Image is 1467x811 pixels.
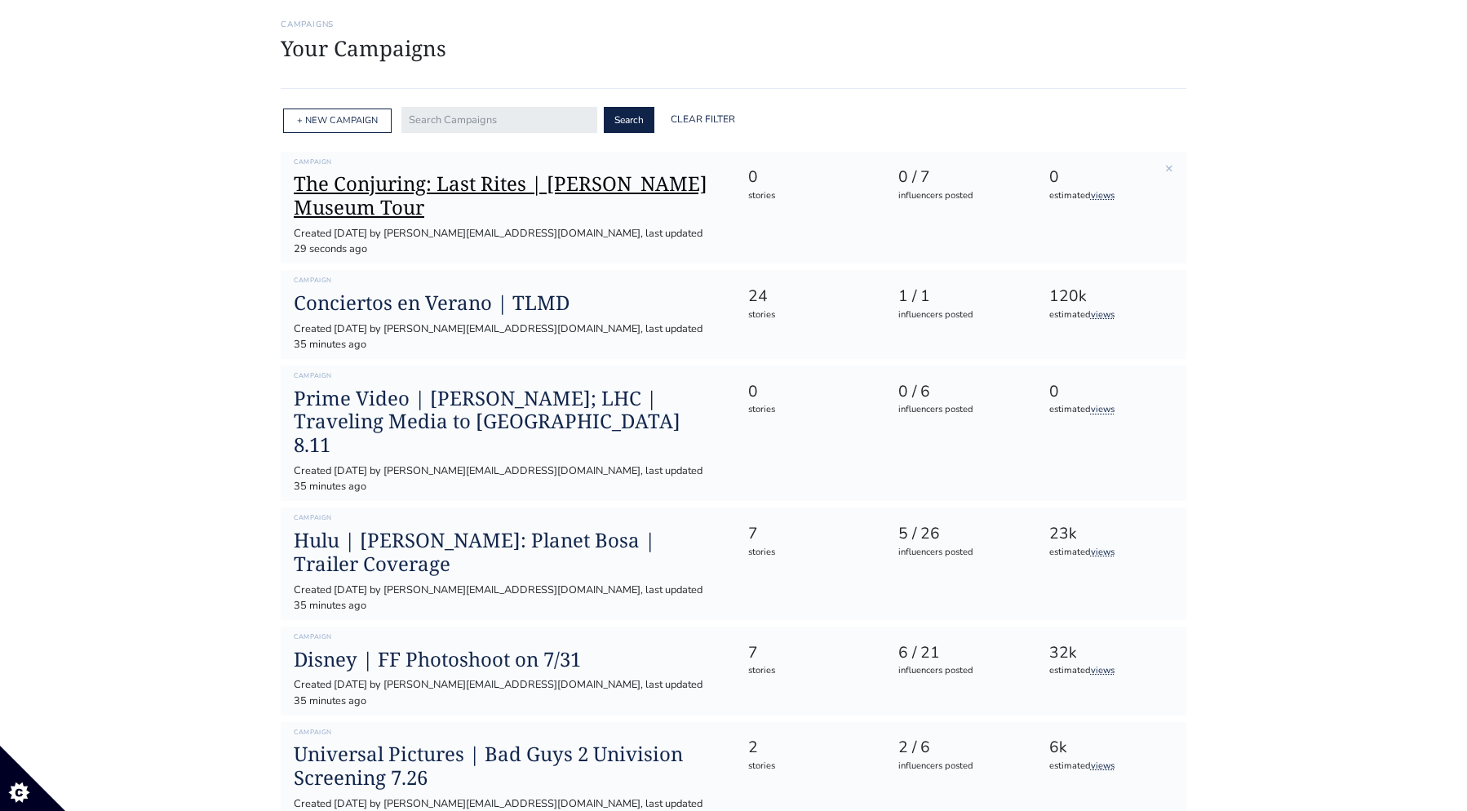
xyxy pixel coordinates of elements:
[294,583,721,614] div: Created [DATE] by [PERSON_NAME][EMAIL_ADDRESS][DOMAIN_NAME], last updated 35 minutes ago
[1049,166,1171,189] div: 0
[748,403,870,417] div: stories
[401,107,597,133] input: Search Campaigns
[294,648,721,671] a: Disney | FF Photoshoot on 7/31
[898,641,1020,665] div: 6 / 21
[294,529,721,576] a: Hulu | [PERSON_NAME]: Planet Bosa | Trailer Coverage
[748,664,870,678] div: stories
[294,729,721,737] h6: Campaign
[294,158,721,166] h6: Campaign
[898,166,1020,189] div: 0 / 7
[604,107,654,133] button: Search
[898,546,1020,560] div: influencers posted
[1091,189,1115,202] a: views
[294,463,721,494] div: Created [DATE] by [PERSON_NAME][EMAIL_ADDRESS][DOMAIN_NAME], last updated 35 minutes ago
[1049,403,1171,417] div: estimated
[1049,664,1171,678] div: estimated
[1049,641,1171,665] div: 32k
[898,736,1020,760] div: 2 / 6
[1049,760,1171,773] div: estimated
[294,387,721,457] a: Prime Video | [PERSON_NAME]; LHC | Traveling Media to [GEOGRAPHIC_DATA] 8.11
[297,114,378,126] a: + NEW CAMPAIGN
[294,677,721,708] div: Created [DATE] by [PERSON_NAME][EMAIL_ADDRESS][DOMAIN_NAME], last updated 35 minutes ago
[898,308,1020,322] div: influencers posted
[748,760,870,773] div: stories
[294,291,721,315] a: Conciertos en Verano | TLMD
[748,546,870,560] div: stories
[898,760,1020,773] div: influencers posted
[748,641,870,665] div: 7
[898,380,1020,404] div: 0 / 6
[1049,522,1171,546] div: 23k
[748,308,870,322] div: stories
[1049,736,1171,760] div: 6k
[294,742,721,790] a: Universal Pictures | Bad Guys 2 Univision Screening 7.26
[748,285,870,308] div: 24
[898,522,1020,546] div: 5 / 26
[898,403,1020,417] div: influencers posted
[748,380,870,404] div: 0
[748,189,870,203] div: stories
[1091,760,1115,772] a: views
[294,372,721,380] h6: Campaign
[294,226,721,257] div: Created [DATE] by [PERSON_NAME][EMAIL_ADDRESS][DOMAIN_NAME], last updated 29 seconds ago
[294,633,721,641] h6: Campaign
[1049,189,1171,203] div: estimated
[1091,546,1115,558] a: views
[748,736,870,760] div: 2
[1091,308,1115,321] a: views
[898,664,1020,678] div: influencers posted
[661,107,745,133] a: Clear Filter
[281,36,1186,61] h1: Your Campaigns
[898,189,1020,203] div: influencers posted
[1049,546,1171,560] div: estimated
[1049,285,1171,308] div: 120k
[1165,159,1173,177] a: ×
[1049,308,1171,322] div: estimated
[294,277,721,285] h6: Campaign
[294,321,721,352] div: Created [DATE] by [PERSON_NAME][EMAIL_ADDRESS][DOMAIN_NAME], last updated 35 minutes ago
[748,522,870,546] div: 7
[281,20,1186,29] h6: Campaigns
[294,514,721,522] h6: Campaign
[294,172,721,219] a: The Conjuring: Last Rites | [PERSON_NAME] Museum Tour
[898,285,1020,308] div: 1 / 1
[1049,380,1171,404] div: 0
[1091,664,1115,676] a: views
[1091,403,1115,415] a: views
[748,166,870,189] div: 0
